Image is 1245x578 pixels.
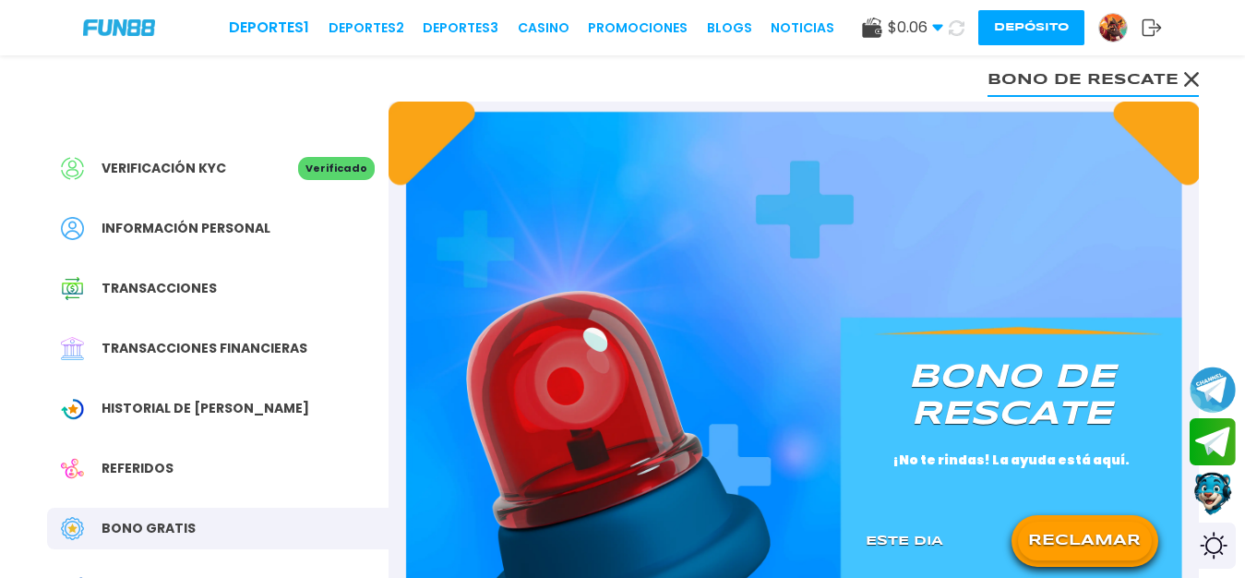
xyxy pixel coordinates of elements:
a: Free BonusBono Gratis [47,508,389,549]
img: Personal [61,217,84,240]
button: Depósito [978,10,1084,45]
img: Financial Transaction [61,337,84,360]
img: Wagering Transaction [61,397,84,420]
img: Transaction History [61,277,84,300]
span: Información personal [102,219,270,238]
img: Avatar [1099,14,1127,42]
p: Este Dia [866,532,943,551]
img: Free Bonus [61,517,84,540]
a: Deportes3 [423,18,498,38]
div: Switch theme [1190,523,1236,569]
a: NOTICIAS [771,18,834,38]
button: Contact customer service [1190,470,1236,518]
span: Historial de [PERSON_NAME] [102,399,309,418]
span: Referidos [102,459,174,478]
button: Join telegram [1190,418,1236,466]
a: BLOGS [707,18,752,38]
span: Bono Gratis [102,519,196,538]
button: Join telegram channel [1190,366,1236,414]
p: ¡No te rindas! La ayuda está aquí. [893,452,1130,467]
p: Bono de rescate [866,359,1158,433]
a: Transaction HistoryTransacciones [47,268,389,309]
button: RECLAMAR [1018,522,1152,560]
a: ReferralReferidos [47,448,389,489]
a: PersonalInformación personal [47,208,389,249]
a: Promociones [588,18,688,38]
p: Verificado [298,157,375,180]
a: Wagering TransactionHistorial de [PERSON_NAME] [47,388,389,429]
a: Deportes1 [229,17,309,39]
span: Verificación KYC [102,159,226,178]
a: CASINO [518,18,569,38]
img: Referral [61,457,84,480]
span: Transacciones [102,279,217,298]
a: Avatar [1098,13,1142,42]
a: Verificación KYCVerificado [47,148,389,189]
button: Bono de rescate [988,60,1199,97]
span: $ 0.06 [888,17,943,39]
img: Company Logo [83,19,155,35]
a: Financial TransactionTransacciones financieras [47,328,389,369]
a: Deportes2 [329,18,404,38]
span: Transacciones financieras [102,339,307,358]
